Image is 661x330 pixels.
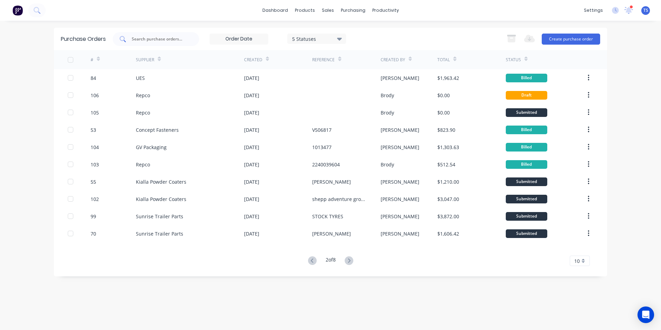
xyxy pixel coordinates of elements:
[437,126,455,134] div: $823.90
[312,195,366,203] div: shepp adventure group
[91,230,96,237] div: 70
[437,230,459,237] div: $1,606.42
[381,57,405,63] div: Created By
[381,230,419,237] div: [PERSON_NAME]
[437,74,459,82] div: $1,963.42
[312,161,340,168] div: 2240039604
[312,126,332,134] div: V506817
[381,109,394,116] div: Brody
[542,34,600,45] button: Create purchase order
[136,195,186,203] div: Kialla Powder Coaters
[136,57,154,63] div: Supplier
[506,57,521,63] div: Status
[136,161,150,168] div: Repco
[91,213,96,220] div: 99
[643,7,648,13] span: TS
[91,57,93,63] div: #
[91,109,99,116] div: 105
[326,256,336,266] div: 2 of 8
[437,195,459,203] div: $3,047.00
[61,35,106,43] div: Purchase Orders
[506,229,547,238] div: Submitted
[506,160,547,169] div: Billed
[381,161,394,168] div: Brody
[91,178,96,185] div: 55
[318,5,337,16] div: sales
[369,5,402,16] div: productivity
[437,92,450,99] div: $0.00
[637,306,654,323] div: Open Intercom Messenger
[506,74,547,82] div: Billed
[312,230,351,237] div: [PERSON_NAME]
[244,92,259,99] div: [DATE]
[91,74,96,82] div: 84
[292,35,342,42] div: 5 Statuses
[337,5,369,16] div: purchasing
[244,126,259,134] div: [DATE]
[91,92,99,99] div: 106
[381,195,419,203] div: [PERSON_NAME]
[244,230,259,237] div: [DATE]
[131,36,188,43] input: Search purchase orders...
[210,34,268,44] input: Order Date
[506,212,547,221] div: Submitted
[381,213,419,220] div: [PERSON_NAME]
[312,178,351,185] div: [PERSON_NAME]
[312,57,335,63] div: Reference
[136,126,179,134] div: Concept Fasteners
[506,91,547,100] div: Draft
[259,5,291,16] a: dashboard
[244,213,259,220] div: [DATE]
[244,161,259,168] div: [DATE]
[244,109,259,116] div: [DATE]
[381,126,419,134] div: [PERSON_NAME]
[437,161,455,168] div: $512.54
[312,144,332,151] div: 1013477
[381,144,419,151] div: [PERSON_NAME]
[136,92,150,99] div: Repco
[136,109,150,116] div: Repco
[91,144,99,151] div: 104
[244,74,259,82] div: [DATE]
[136,213,183,220] div: Sunrise Trailer Parts
[244,144,259,151] div: [DATE]
[381,74,419,82] div: [PERSON_NAME]
[437,144,459,151] div: $1,303.63
[291,5,318,16] div: products
[506,195,547,203] div: Submitted
[437,178,459,185] div: $1,210.00
[437,213,459,220] div: $3,872.00
[91,126,96,134] div: 53
[91,161,99,168] div: 103
[437,109,450,116] div: $0.00
[574,257,580,265] span: 10
[437,57,450,63] div: Total
[12,5,23,16] img: Factory
[381,92,394,99] div: Brody
[506,143,547,152] div: Billed
[244,195,259,203] div: [DATE]
[580,5,606,16] div: settings
[381,178,419,185] div: [PERSON_NAME]
[91,195,99,203] div: 102
[312,213,343,220] div: STOCK TYRES
[136,230,183,237] div: Sunrise Trailer Parts
[136,74,145,82] div: UES
[244,57,262,63] div: Created
[244,178,259,185] div: [DATE]
[136,144,167,151] div: GV Packaging
[506,108,547,117] div: Submitted
[506,126,547,134] div: Billed
[136,178,186,185] div: Kialla Powder Coaters
[506,177,547,186] div: Submitted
